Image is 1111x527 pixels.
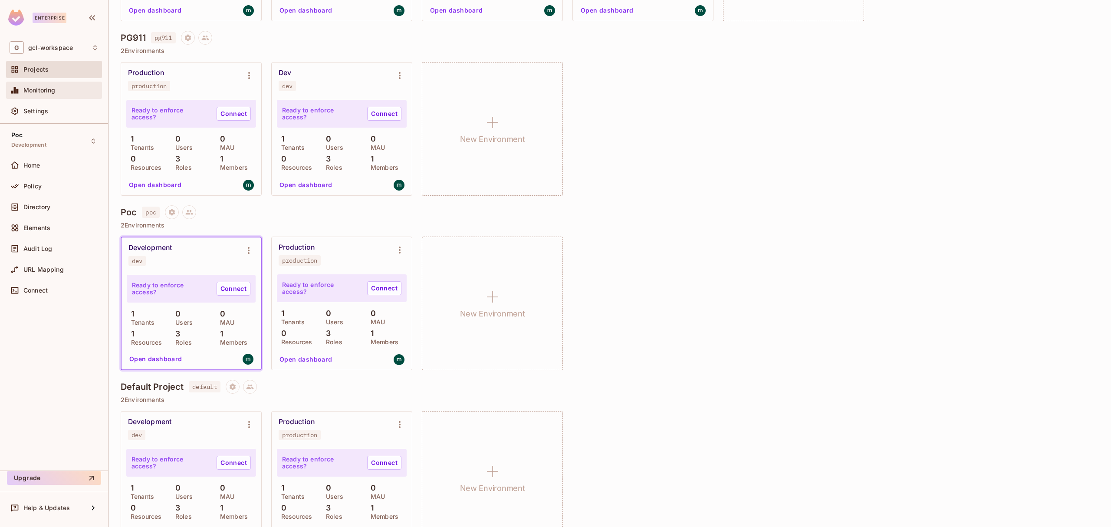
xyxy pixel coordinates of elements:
div: Development [128,244,172,252]
p: Ready to enforce access? [282,456,360,470]
p: MAU [216,319,234,326]
p: Tenants [277,144,305,151]
p: Members [216,513,248,520]
p: Resources [277,164,312,171]
p: Ready to enforce access? [132,282,210,296]
div: Production [279,418,315,426]
p: MAU [366,144,385,151]
p: Members [216,164,248,171]
button: Environment settings [391,416,408,433]
p: Users [171,319,193,326]
p: Roles [171,164,192,171]
button: Open dashboard [276,3,336,17]
p: 1 [126,135,134,143]
span: poc [142,207,159,218]
p: Ready to enforce access? [131,107,210,121]
p: 3 [322,329,331,338]
p: 0 [322,484,331,492]
div: Production [279,243,315,252]
span: URL Mapping [23,266,64,273]
p: 2 Environments [121,47,1099,54]
img: gclautho@gmail.com [394,354,404,365]
p: 0 [277,329,286,338]
p: MAU [216,144,234,151]
span: Monitoring [23,87,56,94]
p: 1 [126,484,134,492]
p: Members [366,164,398,171]
p: MAU [366,493,385,500]
p: Roles [322,164,342,171]
div: dev [282,82,293,89]
div: production [131,82,167,89]
a: Connect [367,107,401,121]
p: Tenants [126,493,154,500]
p: 2 Environments [121,396,1099,403]
img: gclautho@gmail.com [394,5,404,16]
p: MAU [216,493,234,500]
img: gclautho@gmail.com [243,180,254,191]
button: Environment settings [391,67,408,84]
span: Settings [23,108,48,115]
button: Open dashboard [577,3,637,17]
span: Help & Updates [23,504,70,511]
p: Ready to enforce access? [282,107,360,121]
p: Users [322,493,343,500]
button: Open dashboard [276,178,336,192]
p: 1 [277,309,284,318]
button: Environment settings [240,416,258,433]
p: Roles [171,339,192,346]
h4: Default Project [121,382,184,392]
img: SReyMgAAAABJRU5ErkJggg== [8,10,24,26]
p: Resources [126,513,161,520]
span: pg911 [151,32,176,43]
span: default [189,381,220,392]
p: 1 [127,329,134,338]
p: Resources [126,164,161,171]
p: 0 [171,310,181,318]
p: Members [366,513,398,520]
button: Upgrade [7,471,101,485]
p: 0 [366,484,376,492]
p: Resources [127,339,162,346]
div: Dev [279,69,291,77]
p: Members [366,339,398,346]
p: 0 [171,484,181,492]
p: 0 [322,309,331,318]
p: 1 [277,484,284,492]
p: Tenants [126,144,154,151]
p: Tenants [277,319,305,326]
span: Elements [23,224,50,231]
p: Roles [171,513,192,520]
h1: New Environment [460,482,525,495]
span: Directory [23,204,50,211]
div: Development [128,418,171,426]
p: 0 [126,504,136,512]
button: Environment settings [240,242,257,259]
a: Connect [217,456,251,470]
p: 1 [366,504,374,512]
p: Users [322,144,343,151]
img: gclautho@gmail.com [243,354,253,365]
p: 0 [277,155,286,163]
button: Open dashboard [276,352,336,366]
span: Project settings [181,35,195,43]
p: 3 [322,155,331,163]
h4: Poc [121,207,137,217]
p: Users [171,144,193,151]
span: Policy [23,183,42,190]
p: 3 [171,155,180,163]
p: Ready to enforce access? [282,281,360,295]
a: Connect [217,107,251,121]
button: Environment settings [240,67,258,84]
div: dev [131,431,142,438]
button: Open dashboard [126,352,186,366]
p: 2 Environments [121,222,1099,229]
p: 1 [277,135,284,143]
p: 0 [366,135,376,143]
p: 1 [366,329,374,338]
p: Resources [277,339,312,346]
p: 1 [366,155,374,163]
p: Ready to enforce access? [131,456,210,470]
p: Tenants [127,319,154,326]
button: Open dashboard [125,178,185,192]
